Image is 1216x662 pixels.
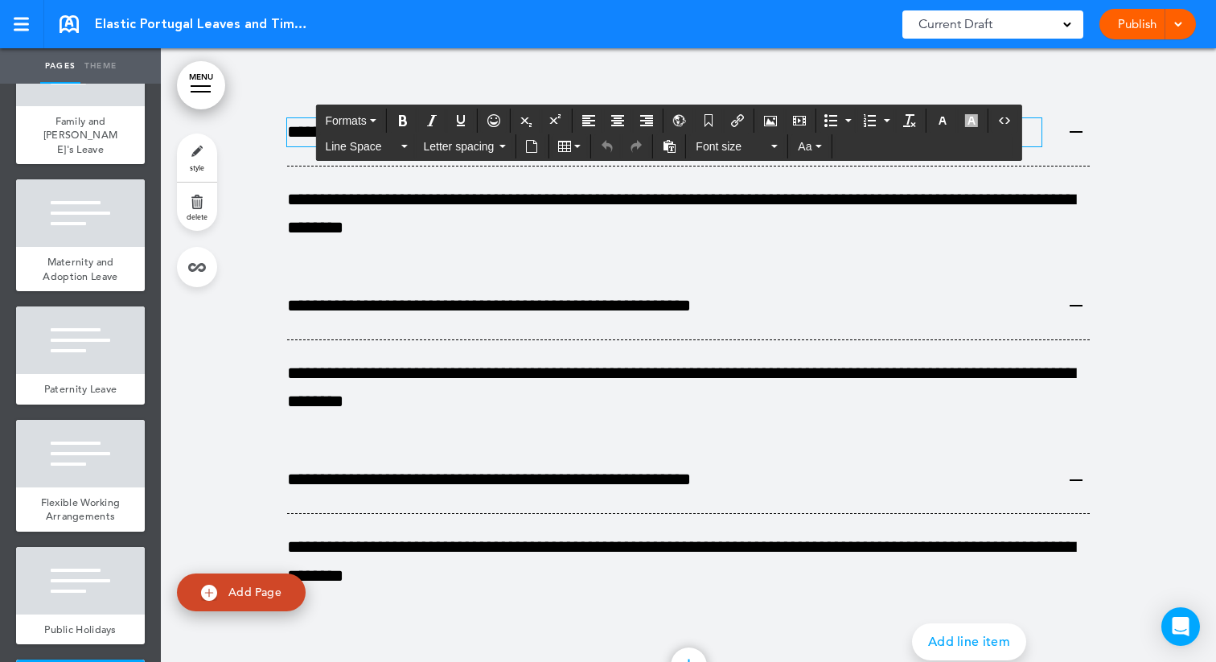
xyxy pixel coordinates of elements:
[187,212,207,221] span: delete
[16,374,145,405] a: Paternity Leave
[666,109,693,133] div: Insert/Edit global anchor link
[696,138,768,154] span: Font size
[44,382,117,396] span: Paternity Leave
[228,585,281,599] span: Add Page
[418,109,446,133] div: Italic
[513,109,540,133] div: Subscript
[604,109,631,133] div: Align center
[542,109,569,133] div: Superscript
[389,109,417,133] div: Bold
[991,109,1018,133] div: Source code
[798,140,811,153] span: Aa
[190,162,204,172] span: style
[80,48,121,84] a: Theme
[44,623,117,636] span: Public Holidays
[43,255,117,283] span: Maternity and Adoption Leave
[16,247,145,291] a: Maternity and Adoption Leave
[896,109,923,133] div: Clear formatting
[857,109,894,133] div: Numbered list
[594,134,621,158] div: Undo
[757,109,784,133] div: Airmason image
[575,109,602,133] div: Align left
[325,138,397,154] span: Line Space
[16,487,145,532] a: Flexible Working Arrangements
[551,134,588,158] div: Table
[423,138,495,154] span: Letter spacing
[622,134,650,158] div: Redo
[912,623,1026,660] a: Add line item
[819,109,856,133] div: Bullet list
[95,15,312,33] span: Elastic Portugal Leaves and Time Off Policy (Delete)
[177,183,217,231] a: delete
[518,134,545,158] div: Insert document
[177,574,306,611] a: Add Page
[1161,607,1200,646] div: Open Intercom Messenger
[447,109,474,133] div: Underline
[918,13,992,35] span: Current Draft
[41,495,121,524] span: Flexible Working Arrangements
[655,134,683,158] div: Paste as text
[16,106,145,165] a: Family and [PERSON_NAME]'s Leave
[40,48,80,84] a: Pages
[786,109,813,133] div: Insert/edit media
[633,109,660,133] div: Align right
[695,109,722,133] div: Anchor
[16,615,145,645] a: Public Holidays
[43,114,117,156] span: Family and [PERSON_NAME]'s Leave
[724,109,751,133] div: Insert/edit airmason link
[201,585,217,601] img: add.svg
[177,134,217,182] a: style
[1111,9,1162,39] a: Publish
[177,61,225,109] a: MENU
[325,114,366,127] span: Formats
